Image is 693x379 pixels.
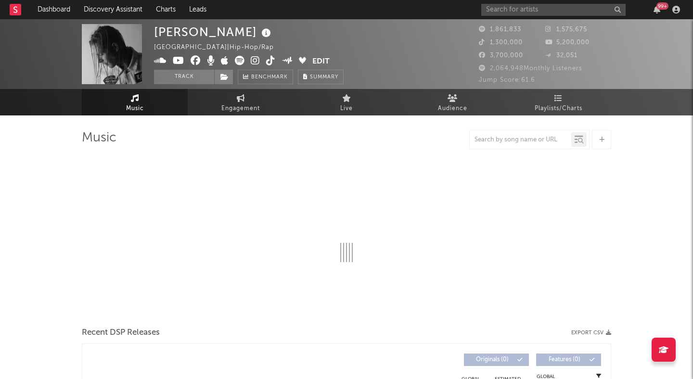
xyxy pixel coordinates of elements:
input: Search by song name or URL [470,136,571,144]
button: 99+ [654,6,660,13]
span: Summary [310,75,338,80]
span: Benchmark [251,72,288,83]
button: Originals(0) [464,354,529,366]
span: Features ( 0 ) [542,357,587,363]
span: Originals ( 0 ) [470,357,514,363]
div: [PERSON_NAME] [154,24,273,40]
button: Features(0) [536,354,601,366]
button: Track [154,70,214,84]
input: Search for artists [481,4,626,16]
a: Audience [399,89,505,115]
span: 1,575,675 [545,26,587,33]
span: Engagement [221,103,260,114]
a: Benchmark [238,70,293,84]
span: 3,700,000 [479,52,523,59]
a: Playlists/Charts [505,89,611,115]
span: 5,200,000 [545,39,590,46]
a: Music [82,89,188,115]
span: 2,064,948 Monthly Listeners [479,65,582,72]
a: Engagement [188,89,294,115]
div: [GEOGRAPHIC_DATA] | Hip-Hop/Rap [154,42,285,53]
button: Edit [312,56,330,68]
span: Audience [438,103,467,114]
div: 99 + [656,2,668,10]
span: 1,861,833 [479,26,521,33]
span: Music [126,103,144,114]
a: Live [294,89,399,115]
span: 1,300,000 [479,39,523,46]
span: Playlists/Charts [535,103,582,114]
span: 32,051 [545,52,577,59]
span: Recent DSP Releases [82,327,160,339]
span: Live [340,103,353,114]
span: Jump Score: 61.6 [479,77,535,83]
button: Summary [298,70,344,84]
button: Export CSV [571,330,611,336]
